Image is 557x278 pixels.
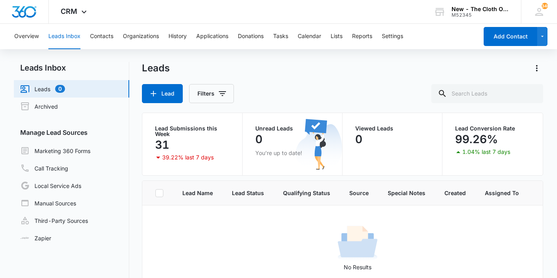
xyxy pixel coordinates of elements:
[48,24,80,49] button: Leads Inbox
[455,126,530,131] p: Lead Conversion Rate
[20,198,76,208] a: Manual Sources
[349,189,369,197] span: Source
[255,149,329,157] p: You’re up to date!
[14,24,39,49] button: Overview
[331,24,343,49] button: Lists
[196,24,228,49] button: Applications
[20,234,51,242] a: Zapier
[142,62,170,74] h1: Leads
[355,126,429,131] p: Viewed Leads
[20,216,88,225] a: Third-Party Sources
[298,24,321,49] button: Calendar
[273,24,288,49] button: Tasks
[14,62,129,74] h2: Leads Inbox
[20,102,58,111] a: Archived
[61,7,77,15] span: CRM
[155,138,169,151] p: 31
[90,24,113,49] button: Contacts
[232,189,264,197] span: Lead Status
[444,189,466,197] span: Created
[355,133,362,146] p: 0
[452,12,509,18] div: account id
[14,128,129,137] h3: Manage Lead Sources
[20,146,90,155] a: Marketing 360 Forms
[431,84,543,103] input: Search Leads
[182,189,213,197] span: Lead Name
[255,133,262,146] p: 0
[283,189,330,197] span: Qualifying Status
[352,24,372,49] button: Reports
[484,27,537,46] button: Add Contact
[20,84,65,94] a: Leads0
[162,155,214,160] p: 39.22% last 7 days
[238,24,264,49] button: Donations
[452,6,509,12] div: account name
[255,126,329,131] p: Unread Leads
[20,163,68,173] a: Call Tracking
[530,62,543,75] button: Actions
[542,3,548,9] div: notifications count
[142,84,183,103] button: Lead
[168,24,187,49] button: History
[123,24,159,49] button: Organizations
[462,149,510,155] p: 1.04% last 7 days
[542,3,548,9] span: 340
[20,181,81,190] a: Local Service Ads
[485,189,519,197] span: Assigned To
[155,126,229,137] p: Lead Submissions this Week
[388,189,425,197] span: Special Notes
[455,133,498,146] p: 99.26%
[189,84,234,103] button: Filters
[338,223,377,263] img: No Results
[382,24,403,49] button: Settings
